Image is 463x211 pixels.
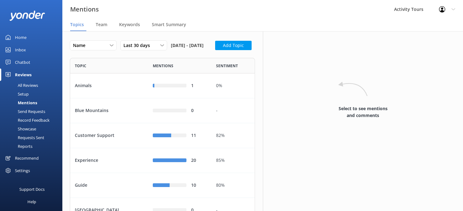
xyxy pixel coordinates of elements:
[96,21,107,28] span: Team
[70,123,255,148] div: row
[4,124,36,133] div: Showcase
[4,90,29,98] div: Setup
[19,183,45,195] div: Support Docs
[70,173,148,198] div: Guide
[4,81,38,90] div: All Reviews
[4,133,62,142] a: Requests Sent
[70,173,255,198] div: row
[191,107,207,114] div: 0
[123,42,154,49] span: Last 30 days
[4,133,44,142] div: Requests Sent
[15,44,26,56] div: Inbox
[216,63,238,69] span: Sentiment
[4,81,62,90] a: All Reviews
[70,21,84,28] span: Topics
[15,152,39,164] div: Recommend
[75,63,86,69] span: Topic
[216,182,250,189] div: 80%
[70,98,148,123] div: Blue Mountains
[4,116,50,124] div: Record Feedback
[73,42,89,49] span: Name
[216,157,250,164] div: 85%
[15,68,31,81] div: Reviews
[152,21,186,28] span: Smart Summary
[70,148,255,173] div: row
[191,157,207,164] div: 20
[191,132,207,139] div: 11
[4,142,32,151] div: Reports
[4,124,62,133] a: Showcase
[4,98,62,107] a: Mentions
[4,107,62,116] a: Send Requests
[70,73,148,98] div: Animals
[70,98,255,123] div: row
[171,40,204,50] span: [DATE] - [DATE]
[4,98,37,107] div: Mentions
[9,11,45,21] img: yonder-white-logo.png
[191,82,207,89] div: 1
[216,107,250,114] div: -
[70,123,148,148] div: Customer Support
[70,4,99,14] h3: Mentions
[4,142,62,151] a: Reports
[4,90,62,98] a: Setup
[15,164,30,177] div: Settings
[119,21,140,28] span: Keywords
[4,116,62,124] a: Record Feedback
[70,148,148,173] div: Experience
[70,73,255,98] div: row
[27,195,36,208] div: Help
[216,82,250,89] div: 0%
[4,107,45,116] div: Send Requests
[216,132,250,139] div: 82%
[191,182,207,189] div: 10
[15,56,30,68] div: Chatbot
[153,63,173,69] span: Mentions
[15,31,27,44] div: Home
[215,41,252,50] button: Add Topic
